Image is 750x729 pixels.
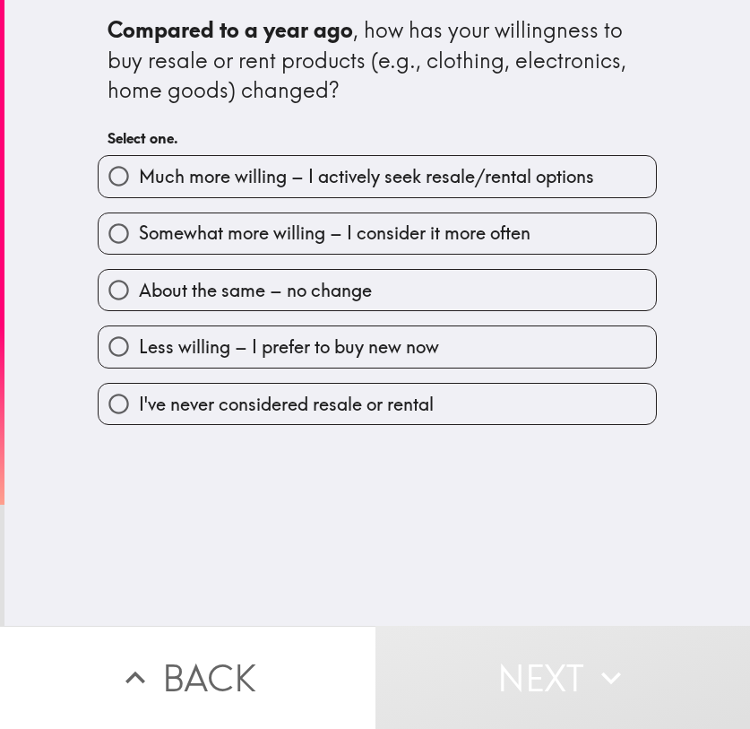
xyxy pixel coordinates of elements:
span: Much more willing – I actively seek resale/rental options [139,164,594,189]
div: , how has your willingness to buy resale or rent products (e.g., clothing, electronics, home good... [108,15,647,106]
button: I've never considered resale or rental [99,384,656,424]
b: Compared to a year ago [108,16,353,43]
h6: Select one. [108,128,647,148]
span: Less willing – I prefer to buy new now [139,334,439,360]
button: About the same – no change [99,270,656,310]
button: Less willing – I prefer to buy new now [99,326,656,367]
span: Somewhat more willing – I consider it more often [139,221,530,246]
button: Much more willing – I actively seek resale/rental options [99,156,656,196]
span: About the same – no change [139,278,372,303]
span: I've never considered resale or rental [139,392,434,417]
button: Somewhat more willing – I consider it more often [99,213,656,254]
